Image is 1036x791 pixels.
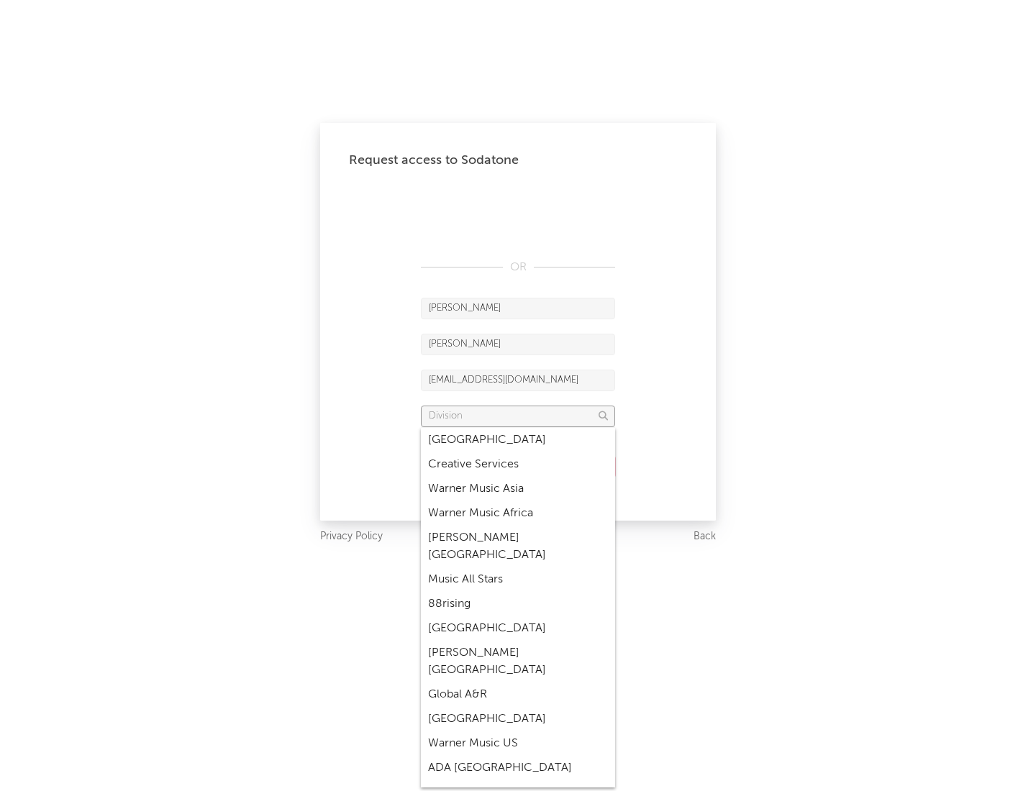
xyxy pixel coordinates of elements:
[421,616,615,641] div: [GEOGRAPHIC_DATA]
[421,259,615,276] div: OR
[421,641,615,682] div: [PERSON_NAME] [GEOGRAPHIC_DATA]
[421,501,615,526] div: Warner Music Africa
[421,756,615,780] div: ADA [GEOGRAPHIC_DATA]
[421,477,615,501] div: Warner Music Asia
[320,528,383,546] a: Privacy Policy
[421,731,615,756] div: Warner Music US
[421,526,615,567] div: [PERSON_NAME] [GEOGRAPHIC_DATA]
[421,406,615,427] input: Division
[421,428,615,452] div: [GEOGRAPHIC_DATA]
[421,334,615,355] input: Last Name
[421,370,615,391] input: Email
[421,592,615,616] div: 88rising
[349,152,687,169] div: Request access to Sodatone
[421,682,615,707] div: Global A&R
[421,707,615,731] div: [GEOGRAPHIC_DATA]
[421,452,615,477] div: Creative Services
[421,567,615,592] div: Music All Stars
[694,528,716,546] a: Back
[421,298,615,319] input: First Name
